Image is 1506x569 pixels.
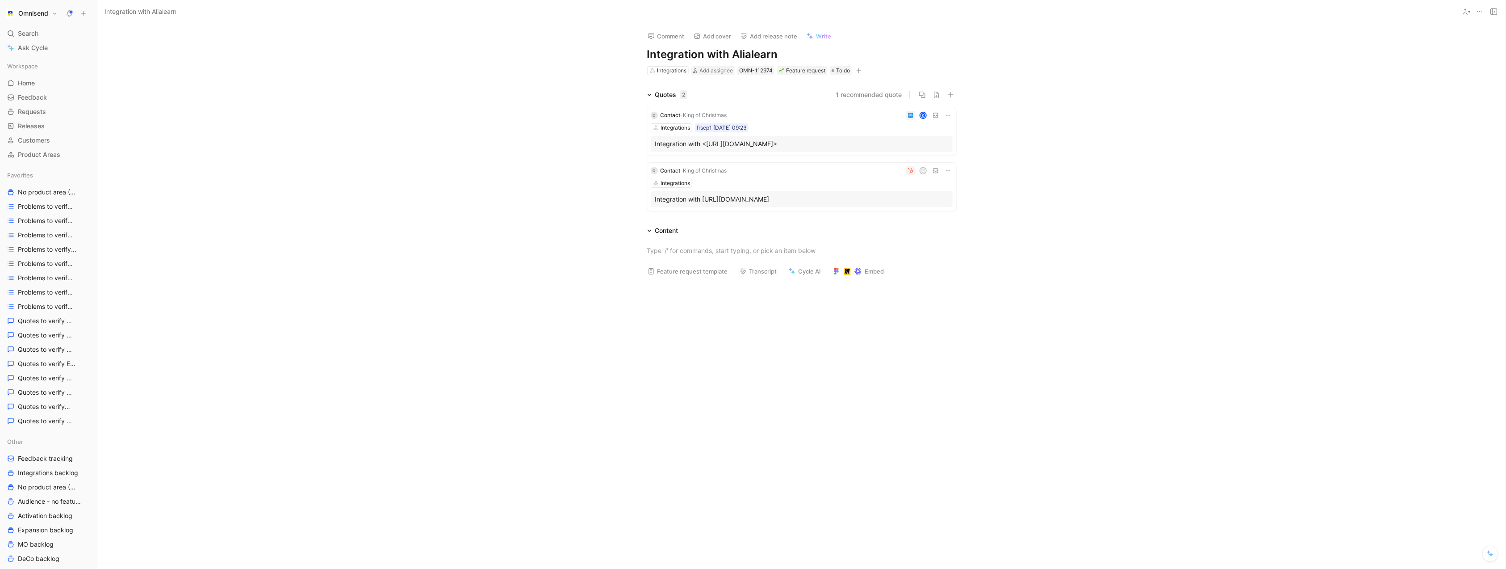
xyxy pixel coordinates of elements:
div: Search [4,27,93,40]
button: Comment [644,30,689,42]
span: Home [18,79,35,88]
span: Feedback tracking [18,454,73,463]
div: Quotes [655,89,687,100]
div: Content [655,225,678,236]
span: Contact [661,167,681,174]
span: Workspace [7,62,38,71]
div: 🌱Feature request [777,66,827,75]
button: Transcript [736,265,781,278]
a: Releases [4,119,93,133]
button: Embed [829,265,888,278]
div: Other [4,435,93,448]
a: Problems to verify Audience [4,214,93,228]
span: Quotes to verify Reporting [18,417,75,426]
div: Workspace [4,59,93,73]
a: Integrations backlog [4,466,93,480]
span: DeCo backlog [18,554,59,563]
span: To do [836,66,850,75]
span: Ask Cycle [18,42,48,53]
a: MO backlog [4,538,93,551]
a: Quotes to verify Email builder [4,357,93,371]
span: Requests [18,107,46,116]
span: Quotes to verify Audience [18,331,75,340]
span: Feedback [18,93,47,102]
span: Activation backlog [18,511,72,520]
div: Integration with <[URL][DOMAIN_NAME]> [655,139,948,149]
span: Quotes to verify Activation [18,316,75,325]
div: Integrations [657,66,686,75]
button: OmnisendOmnisend [4,7,60,20]
a: Problems to verify Email Builder [4,243,93,256]
a: Requests [4,105,93,118]
span: Quotes to verify DeCo [18,345,73,354]
div: Content [644,225,682,236]
span: Contact [661,112,681,118]
div: 2 [680,90,687,99]
div: OMN-112974 [739,66,773,75]
span: No product area (Unknowns) [18,483,76,492]
a: Problems to verify MO [4,286,93,299]
div: Integration with [URL][DOMAIN_NAME] [655,194,948,205]
div: To do [830,66,852,75]
span: Problems to verify Activation [18,202,76,211]
a: Quotes to verify Activation [4,314,93,328]
span: Audience - no feature tag [18,497,82,506]
span: Problems to verify MO [18,288,73,297]
a: Problems to verify Activation [4,200,93,213]
a: Feedback [4,91,93,104]
a: Audience - no feature tag [4,495,93,508]
a: Ask Cycle [4,41,93,55]
div: C [651,112,658,119]
span: · King of Christmas [681,112,727,118]
span: Favorites [7,171,33,180]
span: Problems to verify Reporting [18,302,76,311]
button: Write [803,30,836,42]
span: Integrations backlog [18,468,78,477]
div: C [651,167,658,174]
button: Cycle AI [785,265,825,278]
span: No product area (Unknowns) [18,188,78,197]
a: Quotes to verify Reporting [4,414,93,428]
div: frsep1 [DATE] 09:23 [697,123,747,132]
span: Write [816,32,832,40]
a: Feedback tracking [4,452,93,465]
img: Omnisend [6,9,15,18]
span: Problems to verify DeCo [18,231,74,240]
div: Integrations [661,179,690,188]
div: Favorites [4,169,93,182]
a: Problems to verify Expansion [4,257,93,270]
span: Releases [18,122,45,131]
a: Expansion backlog [4,523,93,537]
a: Quotes to verify MO [4,400,93,413]
a: Quotes to verify Expansion [4,371,93,385]
span: Quotes to verify Expansion [18,374,75,383]
div: Integrations [661,123,690,132]
span: Other [7,437,23,446]
a: Quotes to verify Audience [4,329,93,342]
a: No product area (Unknowns) [4,185,93,199]
span: Quotes to verify MO [18,402,72,411]
button: 1 recommended quote [836,89,902,100]
a: Activation backlog [4,509,93,523]
a: DeCo backlog [4,552,93,565]
a: No product area (Unknowns) [4,480,93,494]
button: Feature request template [644,265,732,278]
div: Feature request [779,66,825,75]
span: Quotes to verify Email builder [18,359,76,368]
h1: Integration with Alialearn [647,47,956,62]
span: Problems to verify Forms [18,274,75,282]
span: Add assignee [699,67,733,74]
div: Quotes2 [644,89,691,100]
span: · King of Christmas [681,167,727,174]
a: Problems to verify Forms [4,271,93,285]
span: Customers [18,136,50,145]
a: Quotes to verify Forms [4,386,93,399]
button: Add cover [690,30,736,42]
a: Product Areas [4,148,93,161]
a: Customers [4,134,93,147]
span: Quotes to verify Forms [18,388,73,397]
div: S [920,168,926,173]
h1: Omnisend [18,9,48,17]
span: Search [18,28,38,39]
span: Product Areas [18,150,60,159]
